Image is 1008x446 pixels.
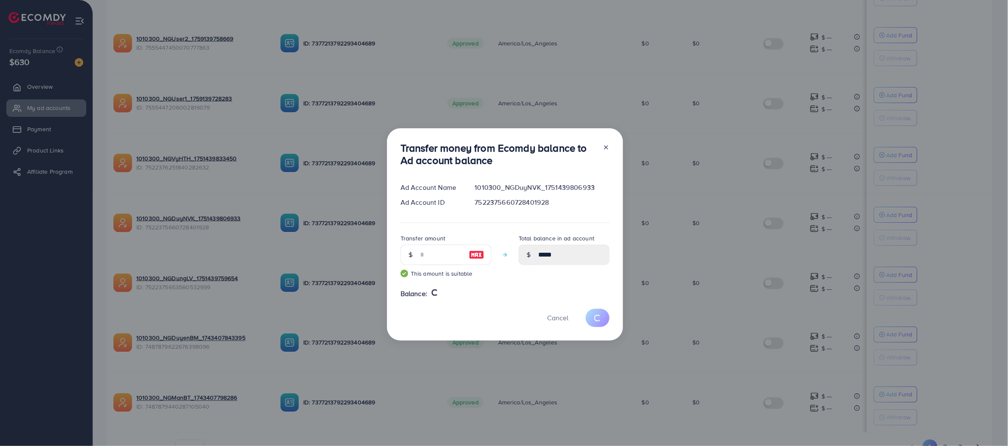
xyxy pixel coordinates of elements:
[972,408,1002,440] iframe: Chat
[468,183,616,192] div: 1010300_NGDuyNVK_1751439806933
[468,198,616,207] div: 7522375660728401928
[401,142,596,167] h3: Transfer money from Ecomdy balance to Ad account balance
[401,289,427,299] span: Balance:
[401,269,491,278] small: This amount is suitable
[394,183,468,192] div: Ad Account Name
[469,250,484,260] img: image
[547,313,568,322] span: Cancel
[519,234,594,243] label: Total balance in ad account
[536,309,579,327] button: Cancel
[401,270,408,277] img: guide
[401,234,445,243] label: Transfer amount
[394,198,468,207] div: Ad Account ID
